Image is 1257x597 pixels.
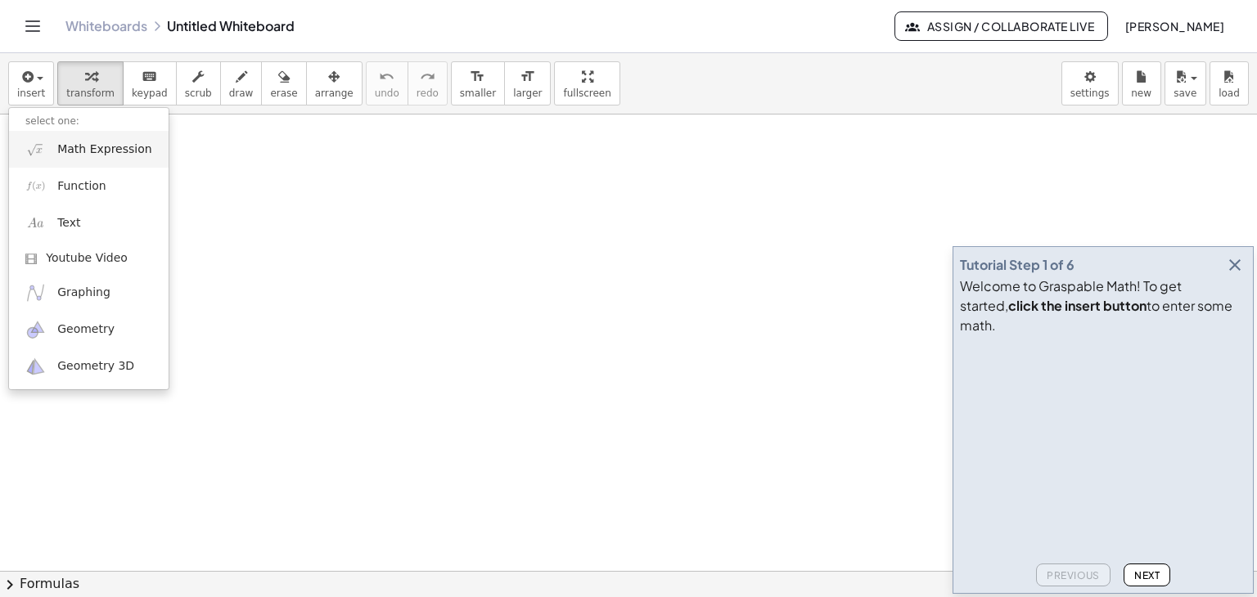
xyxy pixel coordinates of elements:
span: Math Expression [57,141,151,158]
button: undoundo [366,61,408,105]
span: insert [17,88,45,99]
a: Whiteboards [65,18,147,34]
button: Next [1124,563,1170,586]
span: settings [1070,88,1110,99]
span: Assign / Collaborate Live [908,19,1094,34]
span: erase [270,88,297,99]
img: ggb-geometry.svg [25,320,46,340]
button: insert [8,61,54,105]
span: smaller [460,88,496,99]
img: sqrt_x.png [25,139,46,159]
a: Youtube Video [9,242,169,275]
button: Assign / Collaborate Live [894,11,1108,41]
button: transform [57,61,124,105]
b: click the insert button [1008,297,1147,314]
button: keyboardkeypad [123,61,177,105]
span: Geometry [57,321,115,338]
a: Graphing [9,274,169,311]
span: Youtube Video [46,250,128,267]
span: Graphing [57,285,110,301]
button: fullscreen [554,61,619,105]
button: Toggle navigation [20,13,46,39]
button: draw [220,61,263,105]
span: undo [375,88,399,99]
a: Geometry 3D [9,348,169,385]
i: undo [379,67,394,87]
button: settings [1061,61,1119,105]
i: format_size [520,67,535,87]
a: Geometry [9,312,169,348]
div: Welcome to Graspable Math! To get started, to enter some math. [960,276,1246,335]
button: erase [261,61,306,105]
span: keypad [132,88,168,99]
button: format_sizelarger [504,61,551,105]
span: draw [229,88,254,99]
span: Function [57,178,106,195]
i: keyboard [142,67,157,87]
div: Tutorial Step 1 of 6 [960,255,1075,275]
i: redo [420,67,435,87]
a: Math Expression [9,131,169,168]
button: save [1165,61,1206,105]
span: scrub [185,88,212,99]
a: Function [9,168,169,204]
span: Next [1134,569,1160,581]
i: format_size [470,67,485,87]
img: ggb-graphing.svg [25,282,46,303]
button: arrange [306,61,363,105]
span: arrange [315,88,354,99]
span: Text [57,215,80,231]
img: f_x.png [25,176,46,196]
span: Geometry 3D [57,358,134,375]
button: redoredo [408,61,448,105]
button: format_sizesmaller [451,61,505,105]
li: select one: [9,112,169,131]
img: Aa.png [25,213,46,233]
button: new [1122,61,1161,105]
img: ggb-3d.svg [25,357,46,377]
button: [PERSON_NAME] [1111,11,1237,41]
span: new [1131,88,1151,99]
span: redo [417,88,439,99]
span: transform [66,88,115,99]
span: [PERSON_NAME] [1124,19,1224,34]
span: larger [513,88,542,99]
button: scrub [176,61,221,105]
a: Text [9,204,169,241]
span: save [1174,88,1196,99]
button: load [1210,61,1249,105]
span: fullscreen [563,88,610,99]
span: load [1219,88,1240,99]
